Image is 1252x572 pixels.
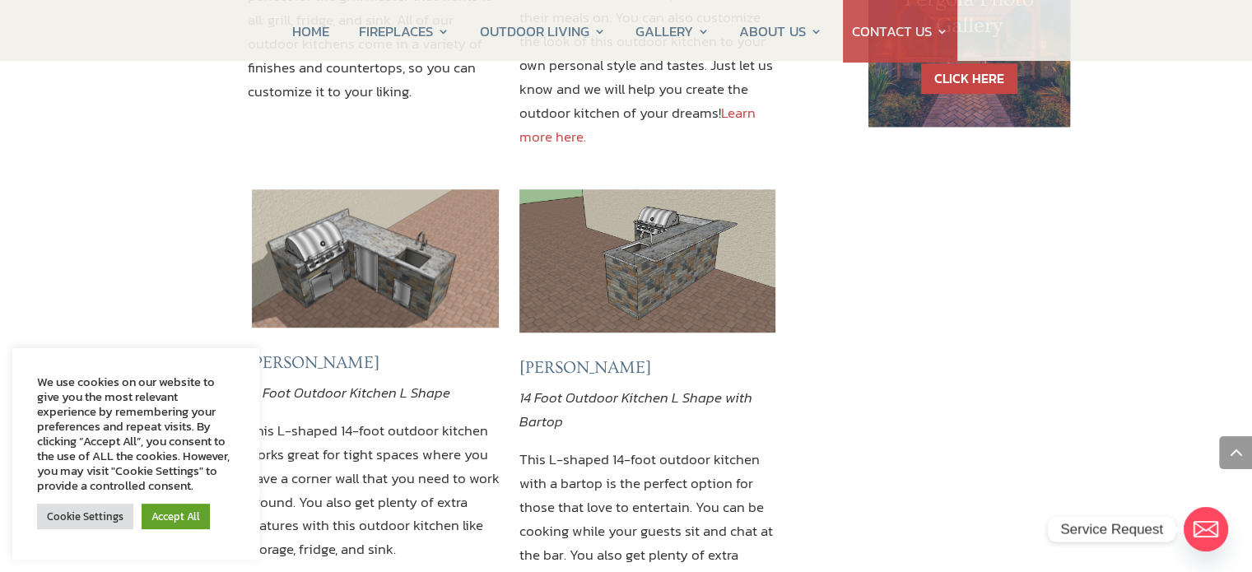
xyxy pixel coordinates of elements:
[248,353,379,372] span: [PERSON_NAME]
[37,374,235,493] div: We use cookies on our website to give you the most relevant experience by remembering your prefer...
[519,102,756,147] a: Learn more here.
[1184,507,1228,551] a: Email
[248,419,504,561] p: This L-shaped 14-foot outdoor kitchen works great for tight spaces where you have a corner wall t...
[248,382,450,403] em: 14 Foot Outdoor Kitchen L Shape
[519,189,775,333] img: 14 foot outdoor kitchen with bartop
[37,504,133,529] a: Cookie Settings
[519,358,651,377] span: [PERSON_NAME]
[921,63,1017,94] a: CLICK HERE
[252,189,499,328] img: 14 foot outdoor kitchen jacksonville ormond beach
[142,504,210,529] a: Accept All
[519,387,752,432] em: 14 Foot Outdoor Kitchen L Shape with Bartop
